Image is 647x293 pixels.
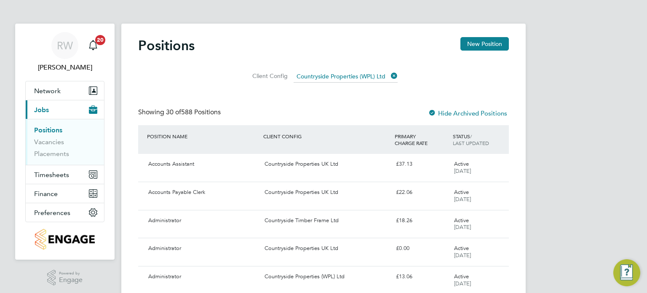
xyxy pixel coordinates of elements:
[460,37,509,51] button: New Position
[34,150,69,158] a: Placements
[26,100,104,119] button: Jobs
[454,188,469,196] span: Active
[145,129,261,144] div: POSITION NAME
[26,81,104,100] button: Network
[261,157,392,171] div: Countryside Properties UK Ltd
[454,273,469,280] span: Active
[59,270,83,277] span: Powered by
[261,185,392,199] div: Countryside Properties UK Ltd
[166,108,221,116] span: 588 Positions
[261,270,392,284] div: Countryside Properties (WPL) Ltd
[145,185,261,199] div: Accounts Payable Clerk
[613,259,640,286] button: Engage Resource Center
[34,138,64,146] a: Vacancies
[294,71,398,83] input: Search for...
[393,242,451,255] div: £0.00
[47,270,83,286] a: Powered byEngage
[34,106,49,114] span: Jobs
[138,37,195,54] h2: Positions
[34,171,69,179] span: Timesheets
[454,196,471,203] span: [DATE]
[451,129,509,151] div: STATUS
[470,133,472,140] span: /
[145,270,261,284] div: Administrator
[95,35,105,45] span: 20
[393,129,451,151] div: PRIMARY CHARGE RATE
[454,167,471,175] span: [DATE]
[34,209,70,217] span: Preferences
[15,24,115,260] nav: Main navigation
[85,32,102,59] a: 20
[393,214,451,228] div: £18.26
[453,140,489,146] span: LAST UPDATED
[35,229,94,250] img: countryside-properties-logo-retina.png
[25,62,104,73] span: Richard Walsh
[428,109,507,117] label: Hide Archived Positions
[166,108,181,116] span: 30 of
[26,165,104,184] button: Timesheets
[26,184,104,203] button: Finance
[25,229,104,250] a: Go to home page
[145,214,261,228] div: Administrator
[34,87,61,95] span: Network
[454,245,469,252] span: Active
[59,277,83,284] span: Engage
[34,190,58,198] span: Finance
[34,126,62,134] a: Positions
[26,203,104,222] button: Preferences
[261,214,392,228] div: Countryside Timber Frame Ltd
[454,252,471,259] span: [DATE]
[138,108,222,117] div: Showing
[261,242,392,255] div: Countryside Properties UK Ltd
[393,185,451,199] div: £22.06
[454,223,471,231] span: [DATE]
[57,40,73,51] span: RW
[261,129,392,144] div: CLIENT CONFIG
[26,119,104,165] div: Jobs
[250,72,288,80] label: Client Config
[454,280,471,287] span: [DATE]
[145,242,261,255] div: Administrator
[145,157,261,171] div: Accounts Assistant
[25,32,104,73] a: RW[PERSON_NAME]
[393,270,451,284] div: £13.06
[454,160,469,167] span: Active
[454,217,469,224] span: Active
[393,157,451,171] div: £37.13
